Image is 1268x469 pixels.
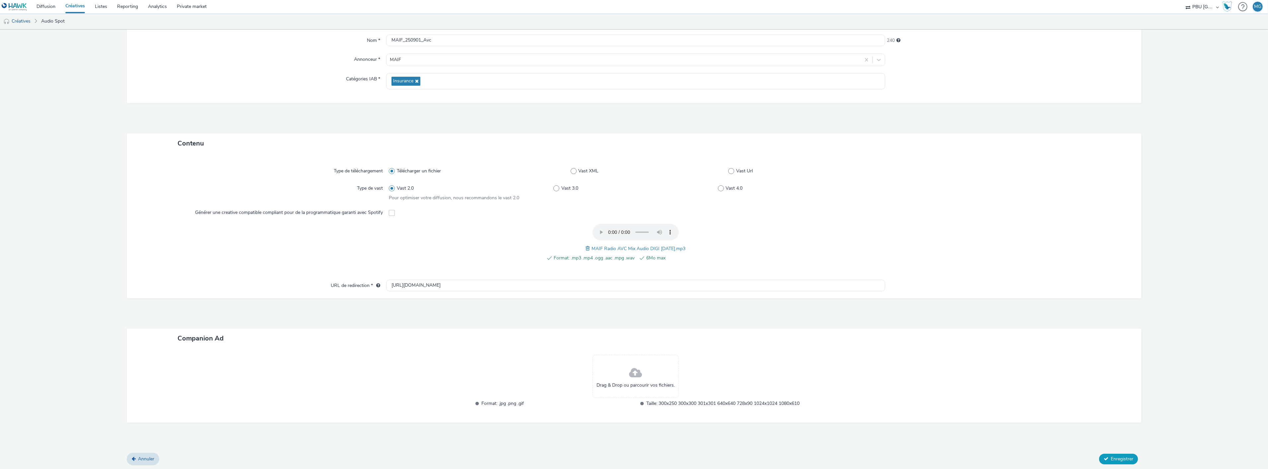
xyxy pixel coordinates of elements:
label: Annonceur * [351,53,383,63]
input: Nom [386,35,885,46]
span: Enregistrer [1111,456,1133,462]
span: Taille: 300x250 300x300 301x301 640x640 728x90 1024x1024 1080x610 [647,400,800,407]
span: Pour optimiser votre diffusion, nous recommandons le vast 2.0 [389,195,519,201]
a: Hawk Academy [1222,1,1235,12]
label: Catégories IAB * [343,73,383,82]
label: Générer une creative compatible compliant pour de la programmatique garanti avec Spotify [192,207,386,216]
label: URL de redirection * [328,280,383,289]
span: Contenu [177,139,204,148]
div: MG [1254,2,1261,12]
span: Vast XML [578,168,599,174]
span: Vast Url [736,168,753,174]
span: Drag & Drop ou parcourir vos fichiers. [597,382,675,389]
span: 240 [887,37,895,44]
span: 6Mo max [647,254,728,262]
label: Nom * [364,35,383,44]
span: Companion Ad [177,334,224,343]
a: Audio Spot [38,13,68,29]
div: L'URL de redirection sera utilisée comme URL de validation avec certains SSP et ce sera l'URL de ... [373,282,380,289]
span: Insurance [393,78,413,84]
img: Hawk Academy [1222,1,1232,12]
a: Annuler [127,453,159,465]
span: MAIF Radio AVC Mix Audio DIGI [DATE].mp3 [592,245,686,252]
span: Télécharger un fichier [397,168,441,174]
button: Enregistrer [1099,454,1138,464]
span: Format: .mp3 .mp4 .ogg .aac .mpg .wav [554,254,635,262]
img: audio [3,18,10,25]
span: Annuler [138,456,154,462]
input: url... [386,280,885,291]
label: Type de vast [354,182,386,192]
div: 255 caractères maximum [896,37,900,44]
span: Vast 2.0 [397,185,414,192]
img: undefined Logo [2,3,27,11]
label: Type de téléchargement [331,165,386,174]
span: Vast 4.0 [726,185,743,192]
span: Format: .jpg .png .gif [482,400,635,407]
span: Vast 3.0 [561,185,578,192]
